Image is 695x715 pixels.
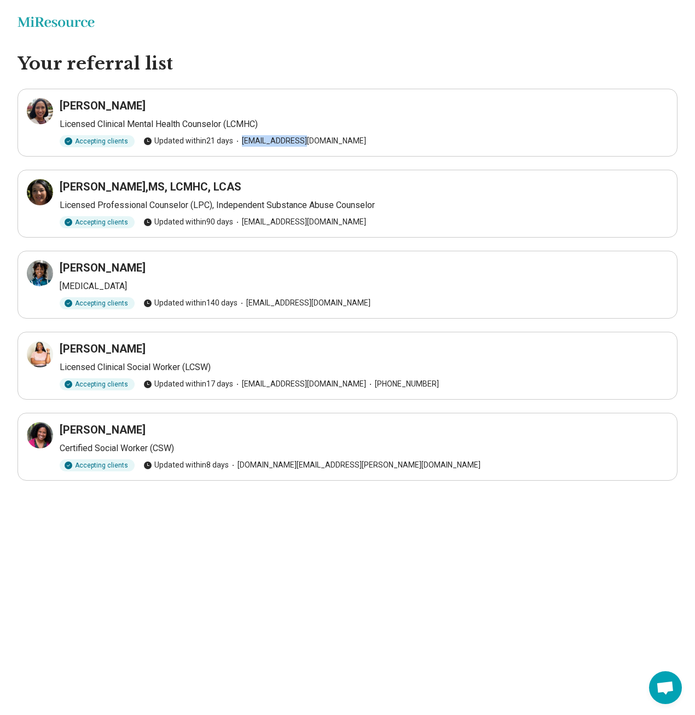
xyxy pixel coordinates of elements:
h3: [PERSON_NAME] [60,422,146,437]
div: Accepting clients [60,216,135,228]
div: Accepting clients [60,135,135,147]
span: Updated within 17 days [143,378,233,390]
p: [MEDICAL_DATA] [60,280,668,293]
span: [EMAIL_ADDRESS][DOMAIN_NAME] [233,378,366,390]
p: Licensed Clinical Social Worker (LCSW) [60,361,668,374]
div: Accepting clients [60,297,135,309]
span: [EMAIL_ADDRESS][DOMAIN_NAME] [233,135,366,147]
span: Updated within 21 days [143,135,233,147]
span: Updated within 8 days [143,459,229,471]
p: Certified Social Worker (CSW) [60,442,668,455]
p: Licensed Clinical Mental Health Counselor (LCMHC) [60,118,668,131]
p: Licensed Professional Counselor (LPC), Independent Substance Abuse Counselor [60,199,668,212]
h3: [PERSON_NAME] [60,260,146,275]
span: [EMAIL_ADDRESS][DOMAIN_NAME] [233,216,366,228]
span: [DOMAIN_NAME][EMAIL_ADDRESS][PERSON_NAME][DOMAIN_NAME] [229,459,480,471]
span: Updated within 90 days [143,216,233,228]
div: Accepting clients [60,378,135,390]
div: Open chat [649,671,682,704]
h3: [PERSON_NAME] [60,341,146,356]
h3: [PERSON_NAME],MS, LCMHC, LCAS [60,179,241,194]
span: [PHONE_NUMBER] [366,378,439,390]
div: Accepting clients [60,459,135,471]
h3: [PERSON_NAME] [60,98,146,113]
h1: Your referral list [18,53,677,76]
span: Updated within 140 days [143,297,238,309]
span: [EMAIL_ADDRESS][DOMAIN_NAME] [238,297,370,309]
